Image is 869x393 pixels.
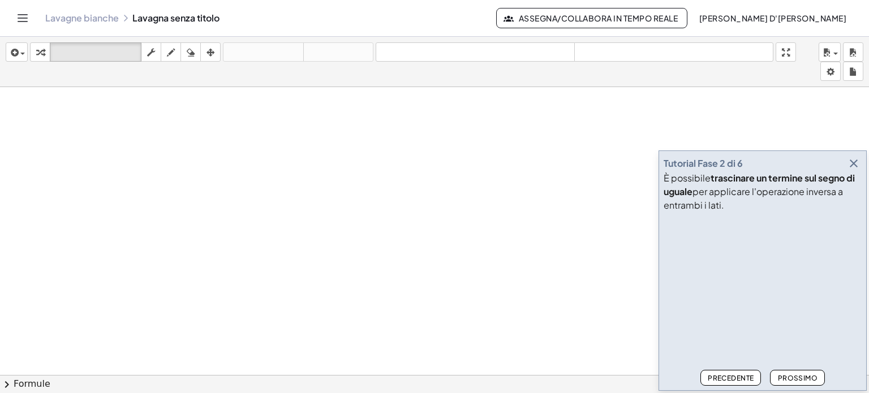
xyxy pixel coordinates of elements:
font: Precedente [708,374,754,382]
font: disfare [226,47,301,58]
font: trascinare un termine sul segno di uguale [664,172,855,197]
button: rifare [303,42,373,62]
font: Formule [14,378,50,389]
button: Assegna/Collabora in tempo reale [496,8,687,28]
button: Precedente [700,370,762,386]
button: formato_dimensione [574,42,773,62]
font: formato_dimensione [577,47,771,58]
font: formato_dimensione [378,47,572,58]
a: Lavagne bianche [45,12,119,24]
button: [PERSON_NAME] D'[PERSON_NAME] [690,8,855,28]
font: per applicare l'operazione inversa a entrambi i lati. [664,185,843,211]
button: Attiva/disattiva la navigazione [14,9,32,27]
font: tastiera [53,47,139,58]
font: Tutorial Fase 2 di 6 [664,157,743,169]
button: formato_dimensione [376,42,575,62]
font: È possibile [664,172,711,184]
button: disfare [223,42,304,62]
font: Prossimo [778,374,818,382]
button: tastiera [50,42,141,62]
font: rifare [306,47,371,58]
button: Prossimo [770,370,825,386]
font: Assegna/Collabora in tempo reale [519,13,678,23]
font: [PERSON_NAME] D'[PERSON_NAME] [699,13,846,23]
